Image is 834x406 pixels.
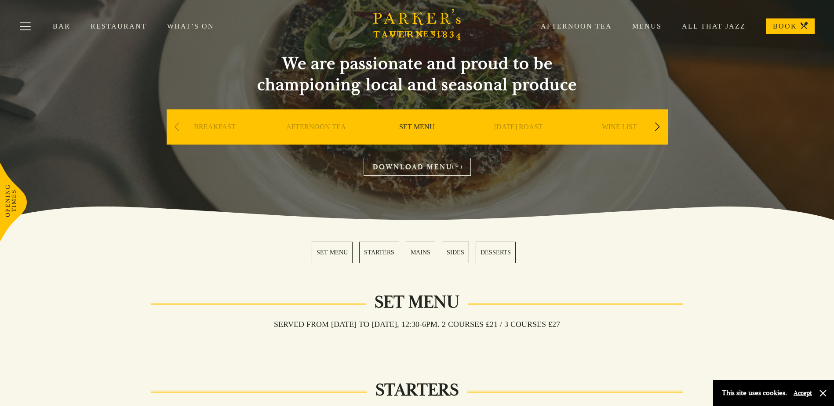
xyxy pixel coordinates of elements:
[171,117,183,137] div: Previous slide
[476,242,516,263] a: 5 / 5
[369,109,466,171] div: 3 / 9
[652,117,663,137] div: Next slide
[265,319,569,329] h3: Served from [DATE] to [DATE], 12:30-6pm. 2 COURSES £21 / 3 COURSES £27
[312,242,353,263] a: 1 / 5
[602,123,637,158] a: WINE LIST
[819,389,827,398] button: Close and accept
[364,158,471,176] a: DOWNLOAD MENU
[406,242,435,263] a: 3 / 5
[194,123,236,158] a: BREAKFAST
[494,123,543,158] a: [DATE] ROAST
[367,380,467,401] h2: STARTERS
[794,389,812,397] button: Accept
[571,109,668,171] div: 5 / 9
[241,53,593,95] h2: We are passionate and proud to be championing local and seasonal produce
[399,123,435,158] a: SET MENU
[359,242,399,263] a: 2 / 5
[167,109,263,171] div: 1 / 9
[268,109,364,171] div: 2 / 9
[286,123,346,158] a: AFTERNOON TEA
[470,109,567,171] div: 4 / 9
[722,387,787,399] p: This site uses cookies.
[366,292,468,313] h2: Set Menu
[442,242,469,263] a: 4 / 5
